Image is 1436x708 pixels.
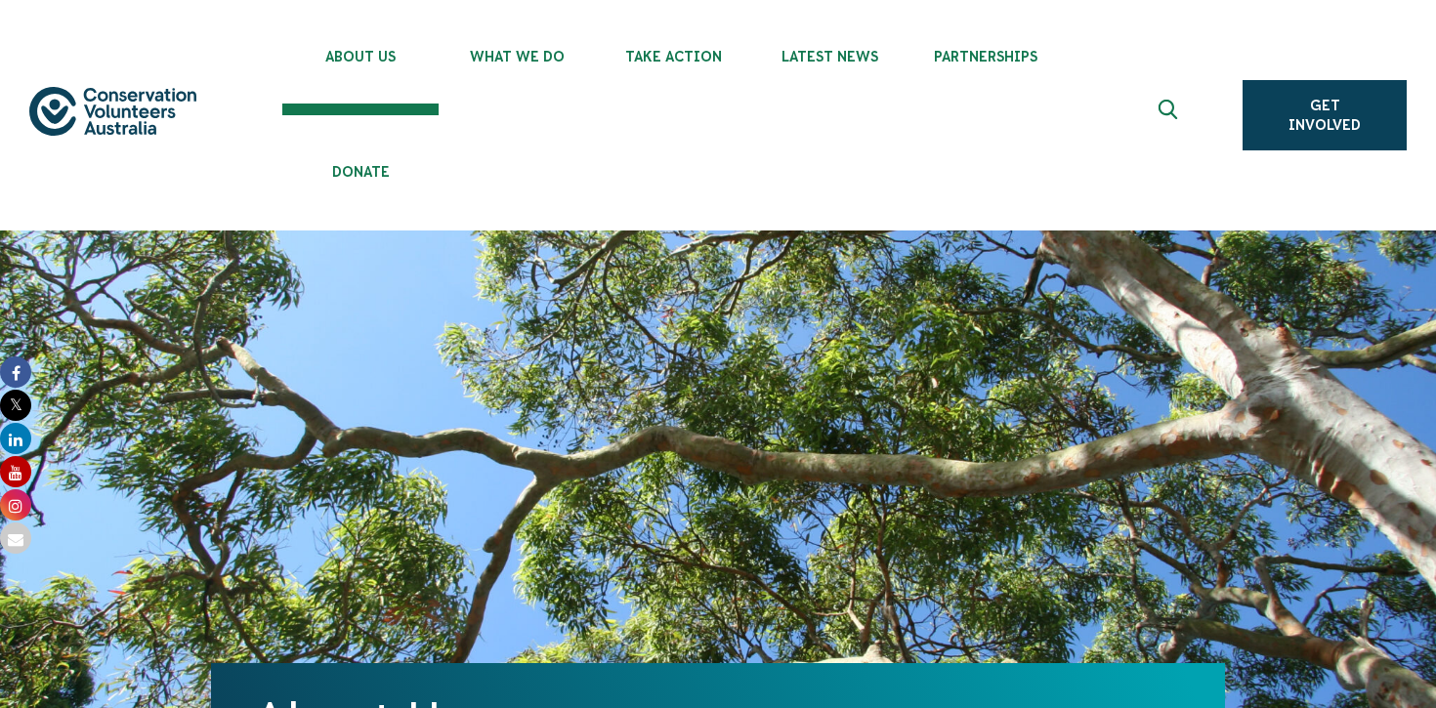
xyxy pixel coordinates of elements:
[908,49,1064,64] span: Partnerships
[595,49,751,64] span: Take Action
[29,87,196,136] img: logo.svg
[1147,92,1194,139] button: Expand search box Close search box
[751,49,908,64] span: Latest News
[1159,100,1183,131] span: Expand search box
[282,164,439,180] span: Donate
[282,49,439,64] span: About Us
[439,49,595,64] span: What We Do
[1243,80,1407,150] a: Get Involved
